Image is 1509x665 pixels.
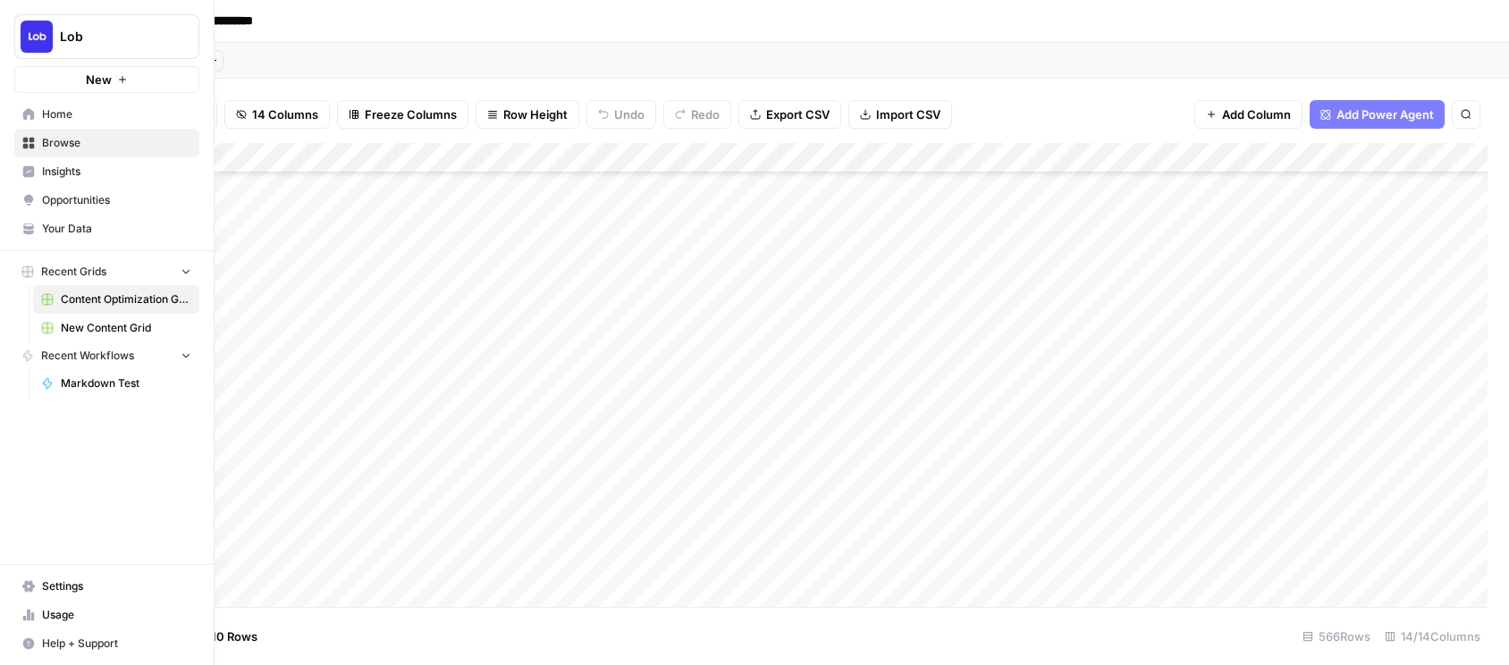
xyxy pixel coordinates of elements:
[365,105,457,123] span: Freeze Columns
[876,105,940,123] span: Import CSV
[14,186,199,215] a: Opportunities
[21,21,53,53] img: Lob Logo
[41,264,106,280] span: Recent Grids
[33,314,199,342] a: New Content Grid
[14,342,199,369] button: Recent Workflows
[61,320,191,336] span: New Content Grid
[186,627,257,645] span: Add 10 Rows
[14,157,199,186] a: Insights
[476,100,579,129] button: Row Height
[1378,622,1488,651] div: 14/14 Columns
[14,129,199,157] a: Browse
[33,369,199,398] a: Markdown Test
[1336,105,1434,123] span: Add Power Agent
[42,106,191,122] span: Home
[663,100,731,129] button: Redo
[14,629,199,658] button: Help + Support
[33,285,199,314] a: Content Optimization Grid
[738,100,841,129] button: Export CSV
[14,258,199,285] button: Recent Grids
[14,66,199,93] button: New
[14,215,199,243] a: Your Data
[42,607,191,623] span: Usage
[586,100,656,129] button: Undo
[14,100,199,129] a: Home
[42,164,191,180] span: Insights
[14,601,199,629] a: Usage
[42,578,191,594] span: Settings
[86,71,112,88] span: New
[1310,100,1445,129] button: Add Power Agent
[61,291,191,307] span: Content Optimization Grid
[42,636,191,652] span: Help + Support
[691,105,720,123] span: Redo
[42,192,191,208] span: Opportunities
[61,375,191,391] span: Markdown Test
[848,100,952,129] button: Import CSV
[41,348,134,364] span: Recent Workflows
[60,28,168,46] span: Lob
[1222,105,1291,123] span: Add Column
[503,105,568,123] span: Row Height
[766,105,830,123] span: Export CSV
[224,100,330,129] button: 14 Columns
[337,100,468,129] button: Freeze Columns
[14,14,199,59] button: Workspace: Lob
[1194,100,1302,129] button: Add Column
[252,105,318,123] span: 14 Columns
[614,105,645,123] span: Undo
[42,135,191,151] span: Browse
[14,572,199,601] a: Settings
[1295,622,1378,651] div: 566 Rows
[42,221,191,237] span: Your Data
